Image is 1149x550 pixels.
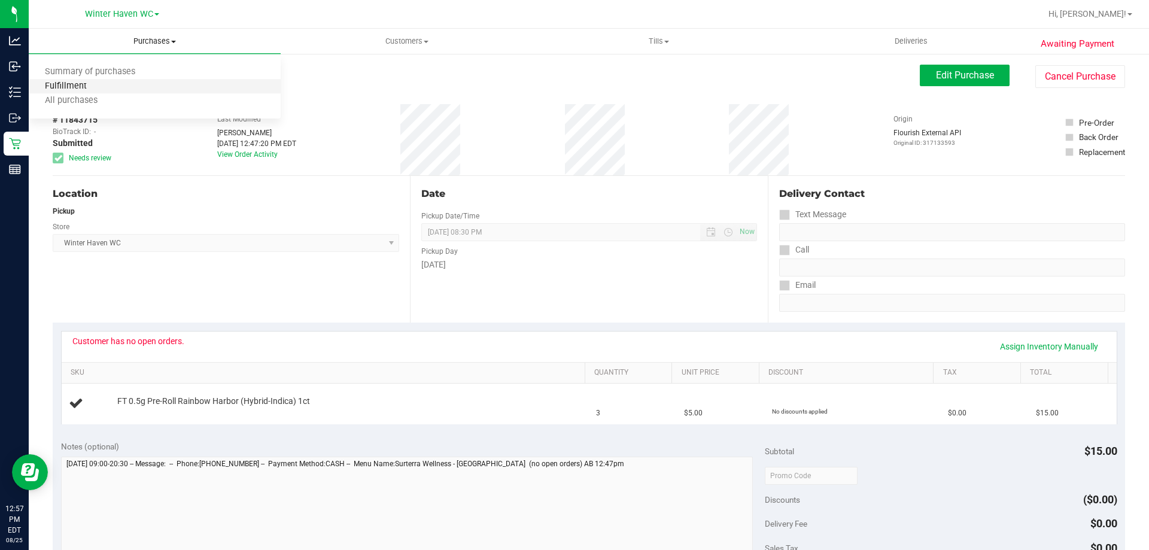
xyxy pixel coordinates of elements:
strong: Pickup [53,207,75,215]
a: Unit Price [682,368,755,378]
span: No discounts applied [772,408,828,415]
span: All purchases [29,96,114,106]
p: 12:57 PM EDT [5,503,23,536]
span: Winter Haven WC [85,9,153,19]
label: Store [53,221,69,232]
label: Email [779,276,816,294]
input: Promo Code [765,467,858,485]
div: Customer has no open orders. [72,336,184,346]
input: Format: (999) 999-9999 [779,223,1125,241]
div: [DATE] 12:47:20 PM EDT [217,138,296,149]
span: Needs review [69,153,111,163]
iframe: Resource center [12,454,48,490]
label: Pickup Date/Time [421,211,479,221]
span: Customers [281,36,532,47]
span: ($0.00) [1083,493,1117,506]
input: Format: (999) 999-9999 [779,259,1125,276]
span: $15.00 [1084,445,1117,457]
inline-svg: Reports [9,163,21,175]
a: Quantity [594,368,667,378]
div: Flourish External API [893,127,961,147]
span: Tills [533,36,784,47]
span: $0.00 [948,408,966,419]
a: Tax [943,368,1016,378]
a: SKU [71,368,580,378]
span: Fulfillment [29,81,103,92]
a: Deliveries [785,29,1037,54]
span: - [94,126,96,137]
span: 3 [596,408,600,419]
inline-svg: Analytics [9,35,21,47]
span: $0.00 [1090,517,1117,530]
a: Assign Inventory Manually [992,336,1106,357]
label: Text Message [779,206,846,223]
span: $5.00 [684,408,703,419]
a: Discount [768,368,929,378]
div: Replacement [1079,146,1125,158]
div: Date [421,187,756,201]
span: # 11843715 [53,114,98,126]
span: FT 0.5g Pre-Roll Rainbow Harbor (Hybrid-Indica) 1ct [117,396,310,407]
div: Delivery Contact [779,187,1125,201]
span: Deliveries [879,36,944,47]
div: Back Order [1079,131,1118,143]
a: Customers [281,29,533,54]
label: Pickup Day [421,246,458,257]
inline-svg: Retail [9,138,21,150]
div: [PERSON_NAME] [217,127,296,138]
span: Discounts [765,489,800,511]
span: BioTrack ID: [53,126,91,137]
a: Purchases Summary of purchases Fulfillment All purchases [29,29,281,54]
span: Awaiting Payment [1041,37,1114,51]
p: Original ID: 317133593 [893,138,961,147]
span: Edit Purchase [936,69,994,81]
button: Cancel Purchase [1035,65,1125,88]
span: Submitted [53,137,93,150]
label: Last Modified [217,114,261,124]
inline-svg: Inbound [9,60,21,72]
inline-svg: Outbound [9,112,21,124]
div: [DATE] [421,259,756,271]
inline-svg: Inventory [9,86,21,98]
div: Pre-Order [1079,117,1114,129]
a: Total [1030,368,1103,378]
p: 08/25 [5,536,23,545]
button: Edit Purchase [920,65,1010,86]
span: Subtotal [765,446,794,456]
label: Origin [893,114,913,124]
a: Tills [533,29,785,54]
div: Location [53,187,399,201]
label: Call [779,241,809,259]
span: $15.00 [1036,408,1059,419]
a: View Order Activity [217,150,278,159]
span: Summary of purchases [29,67,151,77]
span: Delivery Fee [765,519,807,528]
span: Purchases [29,36,281,47]
span: Notes (optional) [61,442,119,451]
span: Hi, [PERSON_NAME]! [1048,9,1126,19]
